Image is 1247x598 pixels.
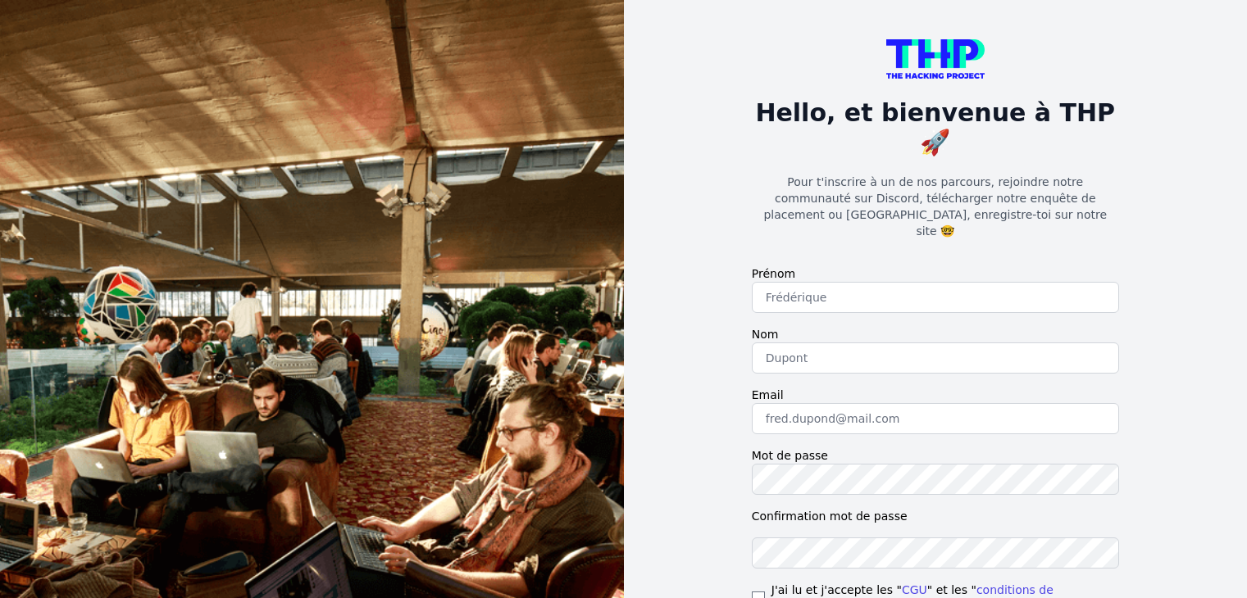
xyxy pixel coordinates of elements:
a: CGU [902,583,927,596]
img: logo [886,39,985,79]
label: Confirmation mot de passe [752,508,1119,524]
p: Pour t'inscrire à un de nos parcours, rejoindre notre communauté sur Discord, télécharger notre e... [752,174,1119,239]
h1: Hello, et bienvenue à THP 🚀 [752,98,1119,157]
label: Email [752,387,1119,403]
input: fred.dupond@mail.com [752,403,1119,434]
label: Prénom [752,265,1119,282]
label: Nom [752,326,1119,342]
label: Mot de passe [752,447,1119,464]
input: Dupont [752,342,1119,374]
input: Frédérique [752,282,1119,313]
